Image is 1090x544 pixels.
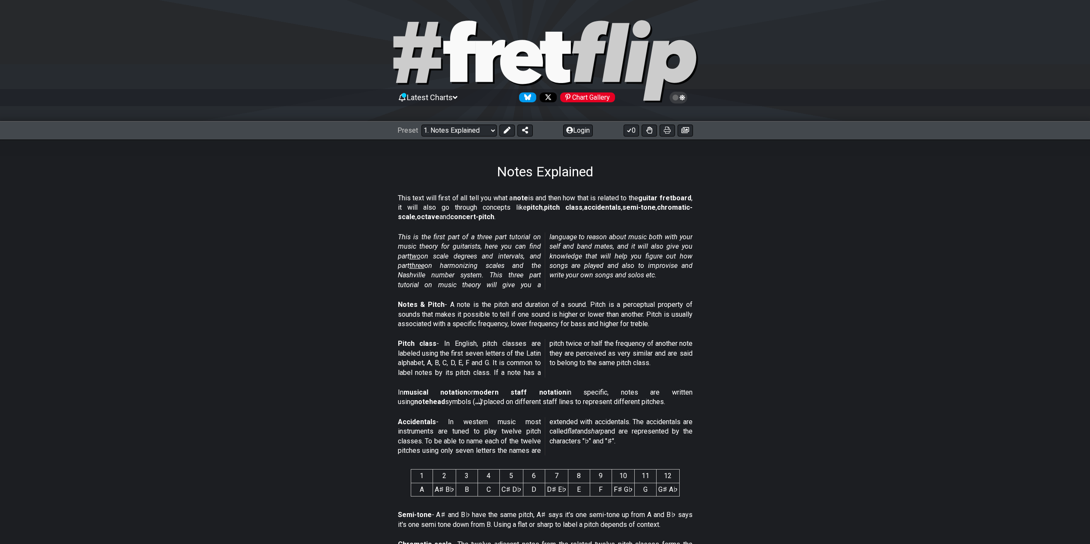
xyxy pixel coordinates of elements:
[407,93,453,102] span: Latest Charts
[398,300,445,309] strong: Notes & Pitch
[516,92,536,102] a: Follow #fretflip at Bluesky
[398,193,693,222] p: This text will first of all tell you what a is and then how that is related to the , it will also...
[417,213,439,221] strong: octave
[568,483,590,496] td: E
[545,483,568,496] td: D♯ E♭
[499,483,523,496] td: C♯ D♭
[624,125,639,137] button: 0
[527,203,543,211] strong: pitch
[612,483,634,496] td: F♯ G♭
[544,203,582,211] strong: pitch class
[660,125,675,137] button: Print
[409,252,421,260] span: two
[398,339,437,348] strong: Pitch class
[634,470,656,483] th: 11
[398,510,693,529] p: - A♯ and B♭ have the same pitch, A♯ says it's one semi-tone up from A and B♭ says it's one semi t...
[398,339,693,378] p: - In English, pitch classes are labeled using the first seven letters of the Latin alphabet, A, B...
[398,417,693,456] p: - In western music most instruments are tuned to play twelve pitch classes. To be able to name ea...
[456,483,478,496] td: B
[634,483,656,496] td: G
[478,470,499,483] th: 4
[678,125,693,137] button: Create image
[456,470,478,483] th: 3
[398,511,432,519] strong: Semi-tone
[590,483,612,496] td: F
[590,470,612,483] th: 9
[497,163,593,180] h1: Notes Explained
[567,427,577,435] em: flat
[642,125,657,137] button: Toggle Dexterity for all fretkits
[414,398,445,406] strong: notehead
[536,92,557,102] a: Follow #fretflip at X
[478,483,499,496] td: C
[545,470,568,483] th: 7
[563,125,593,137] button: Login
[398,300,693,329] p: - A note is the pitch and duration of a sound. Pitch is a perceptual property of sounds that make...
[450,213,494,221] strong: concert-pitch
[523,483,545,496] td: D
[560,92,615,102] div: Chart Gallery
[656,483,679,496] td: G♯ A♭
[557,92,615,102] a: #fretflip at Pinterest
[523,470,545,483] th: 6
[499,125,515,137] button: Edit Preset
[588,427,604,435] em: sharp
[397,126,418,134] span: Preset
[421,125,497,137] select: Preset
[513,194,528,202] strong: note
[398,233,693,289] em: This is the first part of a three part tutorial on music theory for guitarists, here you can find...
[568,470,590,483] th: 8
[433,470,456,483] th: 2
[411,483,433,496] td: A
[612,470,634,483] th: 10
[622,203,656,211] strong: semi-tone
[674,94,684,101] span: Toggle light / dark theme
[398,388,693,407] p: In or in specific, notes are written using symbols (𝅝 𝅗𝅥 𝅘𝅥 𝅘𝅥𝅮) placed on different staff lines to r...
[411,470,433,483] th: 1
[433,483,456,496] td: A♯ B♭
[398,418,436,426] strong: Accidentals
[517,125,533,137] button: Share Preset
[409,262,424,270] span: three
[499,470,523,483] th: 5
[638,194,691,202] strong: guitar fretboard
[584,203,621,211] strong: accidentals
[656,470,679,483] th: 12
[473,388,566,396] strong: modern staff notation
[403,388,467,396] strong: musical notation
